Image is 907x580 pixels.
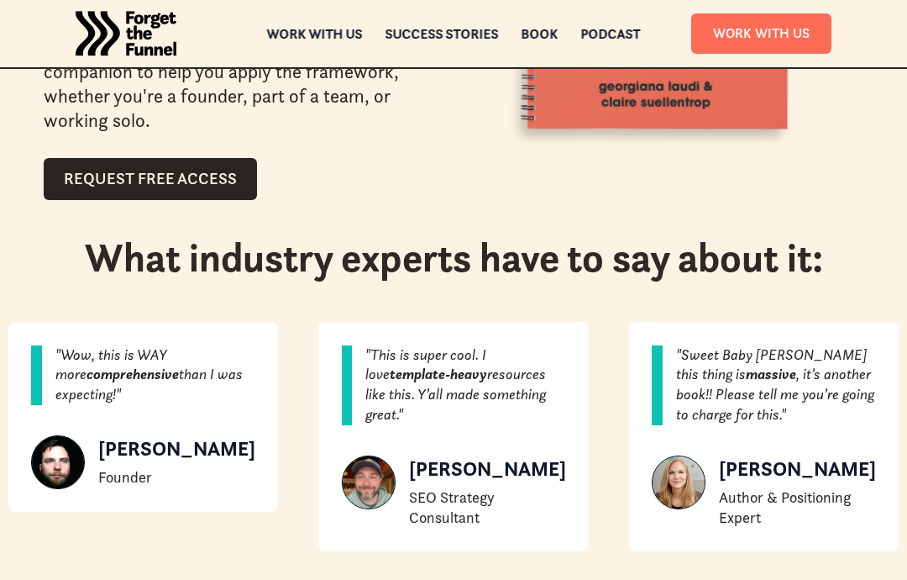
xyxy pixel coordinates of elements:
em: "Wow, this is WAY more [55,345,167,384]
h2: What industry experts have to say about it: [85,234,823,282]
a: Book [522,28,558,40]
em: "This is super cool. I love [365,345,486,384]
a: Podcast [581,28,641,40]
em: , it’s another book!! Please tell me you’re going to charge for this." [676,365,874,424]
em: massive [746,365,796,383]
em: comprehensive [87,365,179,383]
a: Request Free Access [44,158,257,200]
em: resources like this. Y’all made something great." [365,365,546,424]
em: "Sweet Baby [PERSON_NAME] this thing is [676,345,867,384]
a: Work with us [267,28,363,40]
em: template-heavy [390,365,487,383]
div: Author & Positioning Expert [719,488,876,529]
div: SEO Strategy Consultant [409,488,566,529]
div: Founder [98,467,255,488]
em: than I was expecting!" [55,365,243,403]
div: [PERSON_NAME] [719,456,876,484]
div: [PERSON_NAME] [409,456,566,484]
a: Work With Us [691,13,831,53]
div: [PERSON_NAME] [98,435,255,464]
a: Success Stories [385,28,499,40]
